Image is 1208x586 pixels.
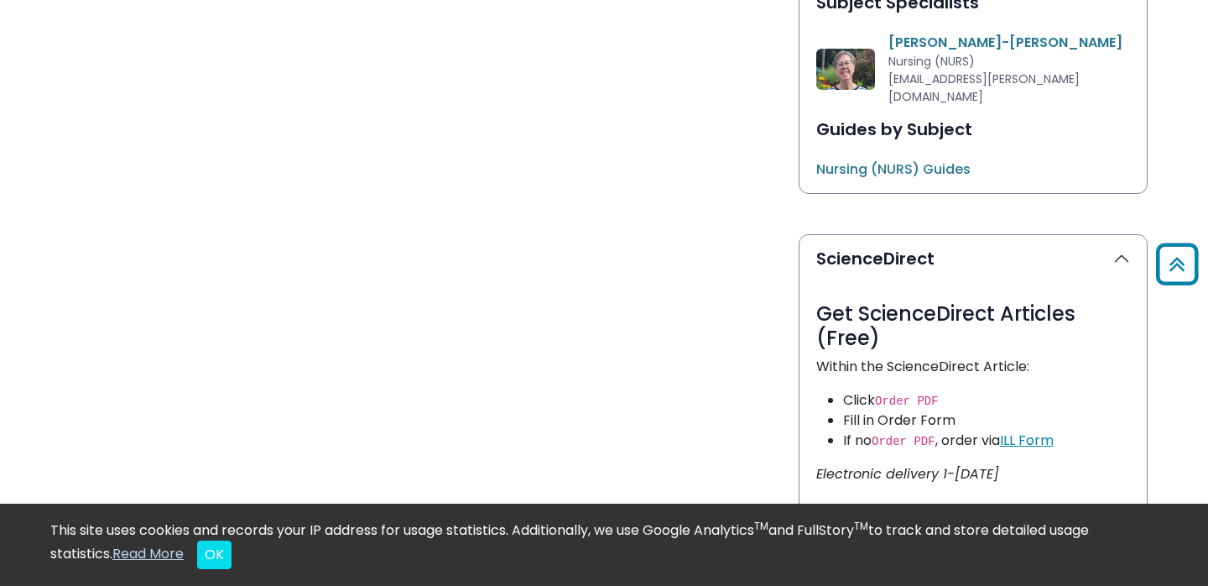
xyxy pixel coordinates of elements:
i: Electronic delivery 1-[DATE] [816,464,999,484]
code: Order PDF [875,395,939,408]
button: ScienceDirect [799,235,1147,282]
div: This site uses cookies and records your IP address for usage statistics. Additionally, we use Goo... [50,521,1158,569]
p: Within the ScienceDirect Article: [816,357,1130,377]
sup: TM [754,519,768,533]
li: If no , order via [843,431,1130,451]
li: Fill in Order Form [843,411,1130,431]
a: [PERSON_NAME]-[PERSON_NAME] [888,33,1122,52]
span: [EMAIL_ADDRESS][PERSON_NAME][DOMAIN_NAME] [888,71,1080,105]
img: Diane Manko-Cliff [816,49,875,90]
code: Order PDF [872,435,935,448]
h3: Get ScienceDirect Articles (Free) [816,302,1130,351]
a: Read More [112,544,184,563]
a: Back to Top [1150,251,1204,279]
a: ILL Form [1000,431,1054,450]
button: Close [197,541,232,569]
h2: Guides by Subject [816,119,1130,139]
span: Nursing (NURS) [888,53,975,70]
li: Click [843,390,1130,411]
sup: TM [854,519,868,533]
a: Nursing (NURS) Guides [816,160,971,179]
